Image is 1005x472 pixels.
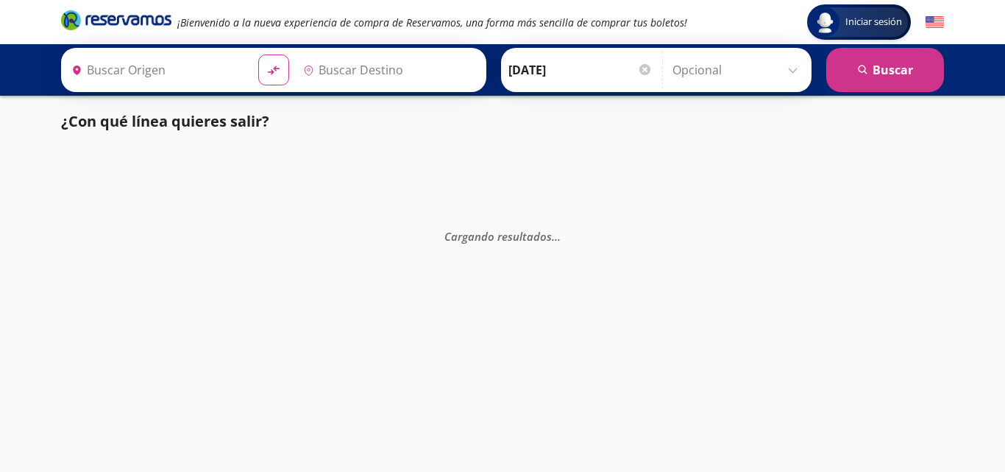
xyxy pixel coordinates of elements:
span: . [555,228,558,243]
a: Brand Logo [61,9,171,35]
input: Elegir Fecha [508,52,653,88]
span: Iniciar sesión [839,15,908,29]
i: Brand Logo [61,9,171,31]
em: Cargando resultados [444,228,561,243]
input: Buscar Destino [297,52,478,88]
span: . [558,228,561,243]
span: . [552,228,555,243]
button: English [926,13,944,32]
input: Buscar Origen [65,52,246,88]
p: ¿Con qué línea quieres salir? [61,110,269,133]
button: Buscar [826,48,944,92]
input: Opcional [672,52,804,88]
em: ¡Bienvenido a la nueva experiencia de compra de Reservamos, una forma más sencilla de comprar tus... [177,15,687,29]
